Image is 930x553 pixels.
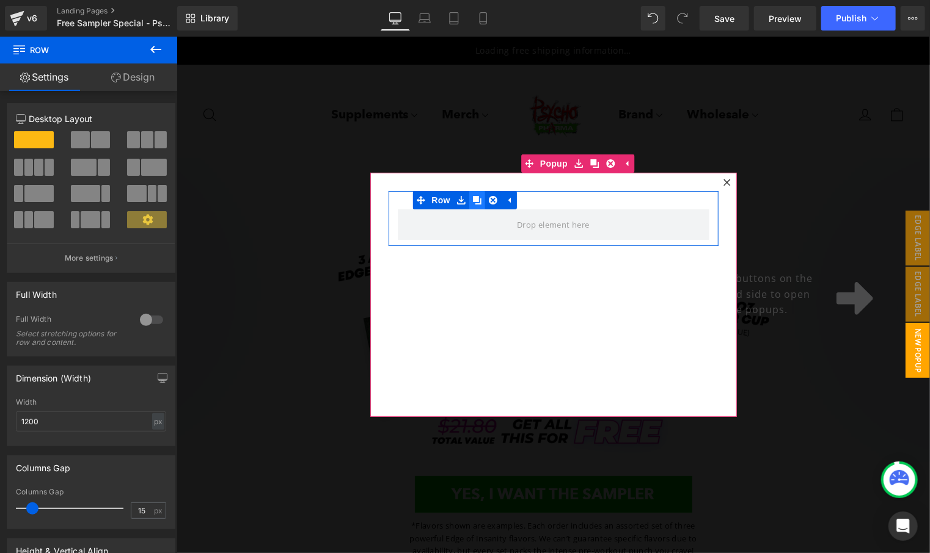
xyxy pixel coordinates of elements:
a: Mobile [469,6,498,31]
button: Redo [670,6,695,31]
span: Preview [769,12,802,25]
a: v6 [5,6,47,31]
div: Open Intercom Messenger [888,511,918,541]
a: Remove Row [309,154,324,173]
a: Preview [754,6,816,31]
a: Expand / Collapse [442,118,458,136]
div: v6 [24,10,40,26]
a: Design [89,63,177,91]
span: New Popup [729,286,753,341]
span: Save [714,12,734,25]
p: Desktop Layout [16,112,166,125]
div: Select stretching options for row and content. [16,330,126,347]
button: More settings [7,244,175,272]
a: Delete Module [426,118,442,136]
a: New Library [177,6,238,31]
div: px [152,413,164,430]
div: Columns Gap [16,456,70,473]
span: Edge label [729,174,753,229]
button: More [901,6,925,31]
a: Tablet [439,6,469,31]
a: Save module [394,118,410,136]
span: Popup [361,118,394,136]
div: Columns Gap [16,488,166,496]
div: Width [16,398,166,407]
button: Undo [641,6,665,31]
span: Edge label [729,230,753,285]
div: Full Width [16,283,57,300]
button: Publish [821,6,896,31]
span: Publish [836,13,866,23]
span: Row [252,154,277,173]
span: Free Sampler Special - Psycho Pharma ([DATE]-[DATE]) [57,18,174,28]
a: Clone Row [293,154,309,173]
span: Row [12,37,134,63]
span: Library [200,13,229,24]
a: Laptop [410,6,439,31]
div: Dimension (Width) [16,366,91,383]
a: Save row [277,154,293,173]
input: auto [16,411,166,432]
a: Landing Pages [57,6,197,16]
a: Expand / Collapse [324,154,340,173]
p: More settings [65,253,114,264]
div: Full Width [16,314,128,327]
span: px [154,507,164,515]
a: Clone Module [410,118,426,136]
a: Desktop [381,6,410,31]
